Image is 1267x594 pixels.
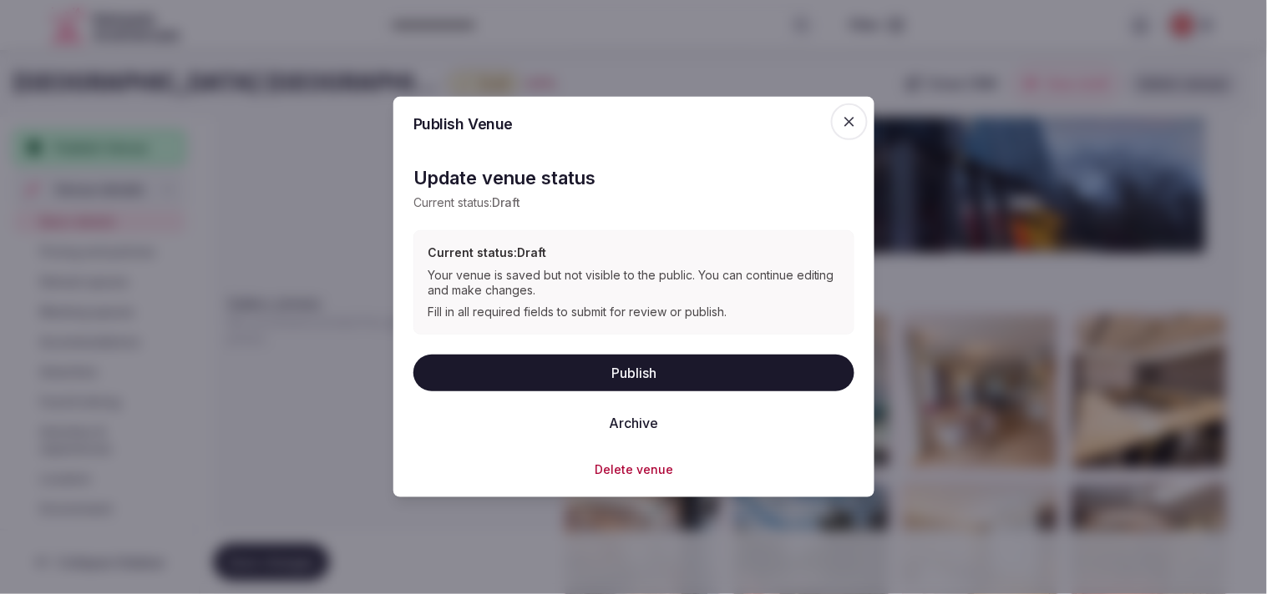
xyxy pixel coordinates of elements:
[413,117,854,132] h2: Publish Venue
[413,194,854,211] p: Current status:
[413,354,854,390] button: Publish
[428,268,840,298] div: Your venue is saved but not visible to the public. You can continue editing and make changes.
[428,244,840,261] h3: Current status: Draft
[413,165,854,191] h2: Update venue status
[428,305,840,320] div: Fill in all required fields to submit for review or publish.
[595,461,673,477] button: Delete venue
[492,195,520,209] span: Draft
[595,404,672,440] button: Archive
